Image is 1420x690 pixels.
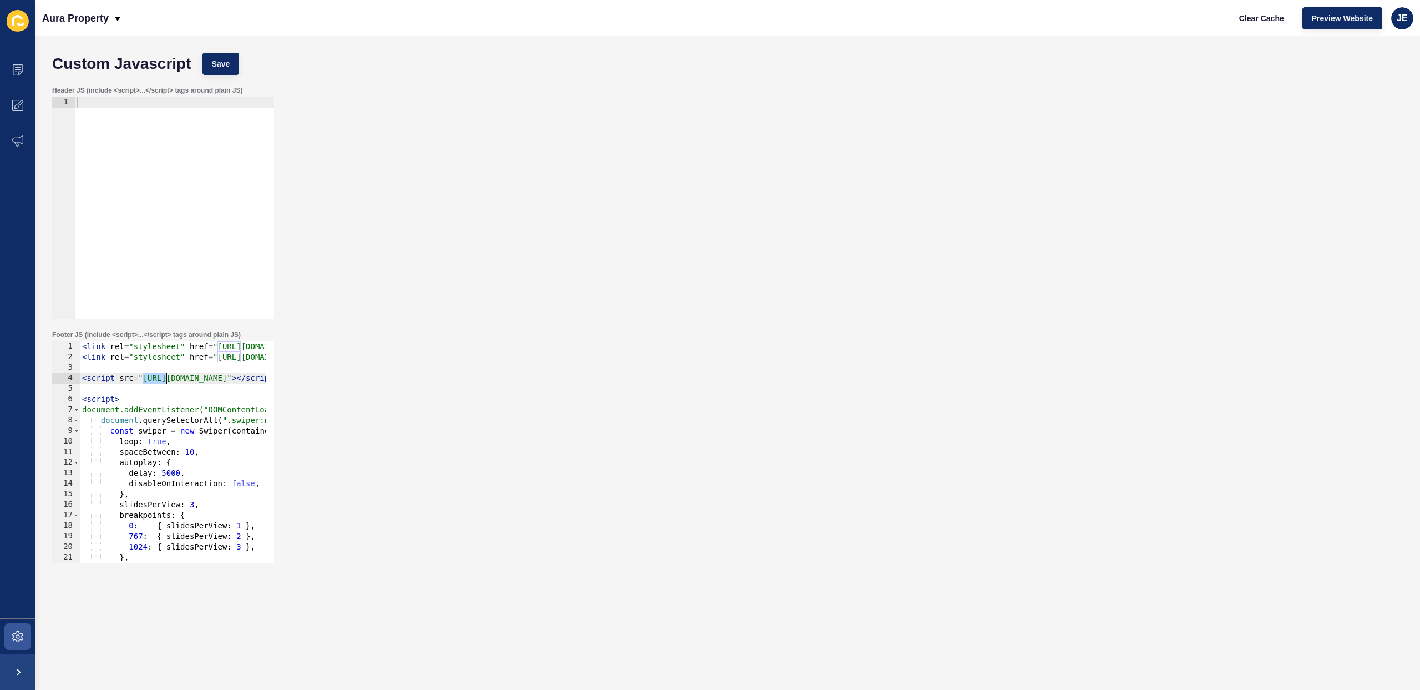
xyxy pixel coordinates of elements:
[52,384,80,394] div: 5
[52,563,80,573] div: 22
[52,542,80,552] div: 20
[52,531,80,542] div: 19
[1397,13,1408,24] span: JE
[1230,7,1294,29] button: Clear Cache
[52,457,80,468] div: 12
[52,468,80,479] div: 13
[52,373,80,384] div: 4
[52,415,80,426] div: 8
[52,394,80,405] div: 6
[52,97,75,108] div: 1
[52,58,191,69] h1: Custom Javascript
[52,447,80,457] div: 11
[52,489,80,500] div: 15
[52,500,80,510] div: 16
[52,510,80,521] div: 17
[212,58,230,69] span: Save
[52,330,241,339] label: Footer JS (include <script>...</script> tags around plain JS)
[202,53,240,75] button: Save
[1239,13,1284,24] span: Clear Cache
[52,436,80,447] div: 10
[52,552,80,563] div: 21
[52,362,80,373] div: 3
[52,86,242,95] label: Header JS (include <script>...</script> tags around plain JS)
[52,521,80,531] div: 18
[1302,7,1382,29] button: Preview Website
[52,479,80,489] div: 14
[52,341,80,352] div: 1
[52,352,80,362] div: 2
[1312,13,1373,24] span: Preview Website
[52,405,80,415] div: 7
[42,4,109,32] p: Aura Property
[52,426,80,436] div: 9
